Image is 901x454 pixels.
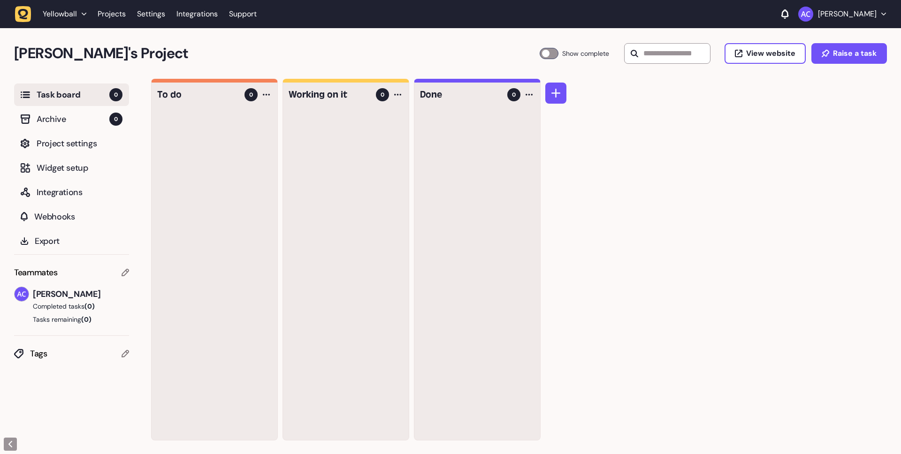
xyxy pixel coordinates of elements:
[81,315,92,324] span: (0)
[798,7,886,22] button: [PERSON_NAME]
[229,9,257,19] a: Support
[157,88,238,101] h4: To do
[109,113,122,126] span: 0
[37,88,109,101] span: Task board
[37,137,122,150] span: Project settings
[562,48,609,59] span: Show complete
[43,9,77,19] span: Yellowball
[14,315,129,324] button: Tasks remaining(0)
[137,6,165,23] a: Settings
[746,50,795,57] span: View website
[14,157,129,179] button: Widget setup
[14,205,129,228] button: Webhooks
[381,91,384,99] span: 0
[14,83,129,106] button: Task board0
[833,50,877,57] span: Raise a task
[15,287,29,301] img: Ameet Chohan
[37,161,122,174] span: Widget setup
[818,9,877,19] p: [PERSON_NAME]
[34,210,122,223] span: Webhooks
[37,186,122,199] span: Integrations
[35,235,122,248] span: Export
[798,7,813,22] img: Ameet Chohan
[14,266,58,279] span: Teammates
[249,91,253,99] span: 0
[30,347,122,360] span: Tags
[512,91,516,99] span: 0
[420,88,501,101] h4: Done
[725,43,806,64] button: View website
[15,6,92,23] button: Yellowball
[84,302,95,310] span: (0)
[289,88,369,101] h4: Working on it
[176,6,218,23] a: Integrations
[109,88,122,101] span: 0
[98,6,126,23] a: Projects
[14,132,129,155] button: Project settings
[14,230,129,252] button: Export
[33,288,129,301] span: [PERSON_NAME]
[14,42,540,65] h2: Ameet's Project
[14,302,122,311] button: Completed tasks(0)
[37,113,109,126] span: Archive
[811,43,887,64] button: Raise a task
[14,181,129,204] button: Integrations
[14,108,129,130] button: Archive0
